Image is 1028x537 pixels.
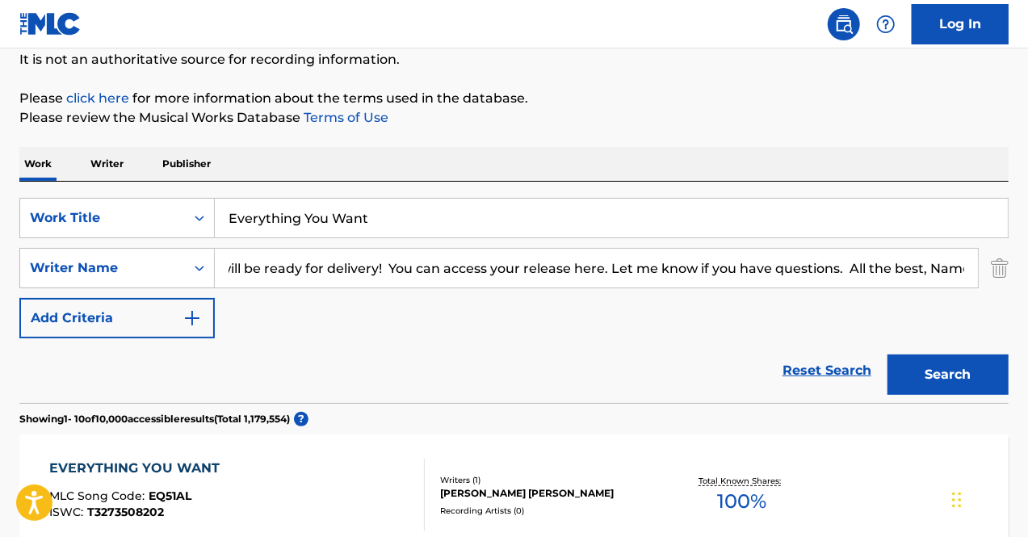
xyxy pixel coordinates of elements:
[440,486,660,501] div: [PERSON_NAME] [PERSON_NAME]
[157,147,216,181] p: Publisher
[440,474,660,486] div: Writers ( 1 )
[49,489,149,503] span: MLC Song Code :
[149,489,191,503] span: EQ51AL
[30,208,175,228] div: Work Title
[991,248,1009,288] img: Delete Criterion
[49,459,228,478] div: EVERYTHING YOU WANT
[19,412,290,426] p: Showing 1 - 10 of 10,000 accessible results (Total 1,179,554 )
[699,475,786,487] p: Total Known Shares:
[828,8,860,40] a: Public Search
[887,355,1009,395] button: Search
[49,505,87,519] span: ISWC :
[947,459,1028,537] iframe: Chat Widget
[86,147,128,181] p: Writer
[19,298,215,338] button: Add Criteria
[300,110,388,125] a: Terms of Use
[876,15,896,34] img: help
[183,308,202,328] img: 9d2ae6d4665cec9f34b9.svg
[30,258,175,278] div: Writer Name
[870,8,902,40] div: Help
[19,147,57,181] p: Work
[87,505,164,519] span: T3273508202
[440,505,660,517] div: Recording Artists ( 0 )
[66,90,129,106] a: click here
[294,412,308,426] span: ?
[19,108,1009,128] p: Please review the Musical Works Database
[912,4,1009,44] a: Log In
[774,353,879,388] a: Reset Search
[834,15,854,34] img: search
[952,476,962,524] div: Drag
[19,198,1009,403] form: Search Form
[19,12,82,36] img: MLC Logo
[718,487,767,516] span: 100 %
[19,50,1009,69] p: It is not an authoritative source for recording information.
[19,89,1009,108] p: Please for more information about the terms used in the database.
